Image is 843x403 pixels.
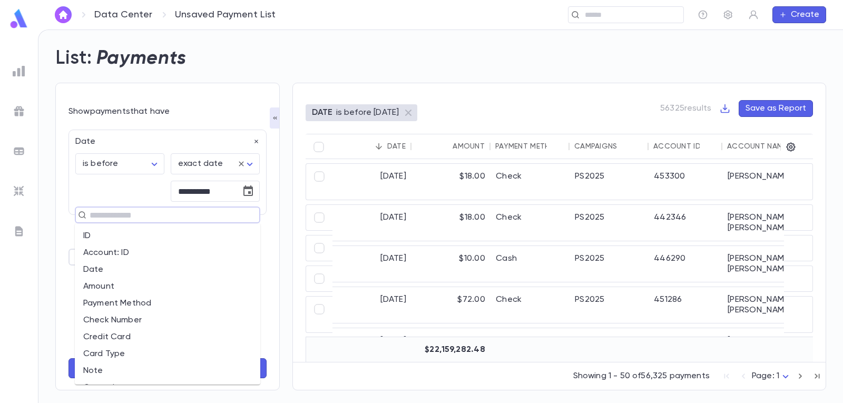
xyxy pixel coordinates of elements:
div: 442346 [649,205,722,241]
div: Check [491,328,570,364]
img: batches_grey.339ca447c9d9533ef1741baa751efc33.svg [13,145,25,158]
div: PS2025 [570,246,649,282]
img: campaigns_grey.99e729a5f7ee94e3726e6486bddda8f1.svg [13,105,25,117]
button: Refresh List [68,358,267,378]
div: [DATE] [332,287,411,323]
img: imports_grey.530a8a0e642e233f2baf0ef88e8c9fcb.svg [13,185,25,198]
li: Campaigns [75,379,260,396]
span: is before [83,160,118,168]
p: is before [DATE] [336,107,399,118]
li: Check Number [75,312,260,329]
button: Add Group [68,249,138,266]
div: $6.00 [411,328,491,364]
button: Sort [700,138,717,155]
div: Date [387,142,406,151]
div: Check [491,164,570,200]
p: Unsaved Payment List [175,9,276,21]
div: PS2025 [570,328,649,364]
div: 451286 [649,287,722,323]
span: exact date [178,160,223,168]
div: $72.00 [411,287,491,323]
button: Sort [436,138,453,155]
button: Create [772,6,826,23]
li: Date [75,261,260,278]
div: PS2025 [570,164,649,200]
li: Amount [75,278,260,295]
img: home_white.a664292cf8c1dea59945f0da9f25487c.svg [57,11,70,19]
div: Cash [491,246,570,282]
div: is before [75,154,164,174]
button: Close [254,212,257,214]
p: DATE [312,107,333,118]
div: [DATE] [332,246,411,282]
a: Data Center [94,9,152,21]
span: Page: 1 [752,372,779,380]
div: [DATE] [332,328,411,364]
p: 56325 results [660,103,711,114]
div: $10.00 [411,246,491,282]
div: $18.00 [411,205,491,241]
button: Choose date, selected date is Jan 1, 2016 [238,181,259,202]
div: Show payments that have [68,106,267,117]
div: exact date [171,154,260,174]
h2: List: [55,47,92,70]
div: Campaigns [574,142,617,151]
li: Account: ID [75,244,260,261]
div: $22,159,282.48 [411,337,491,362]
img: reports_grey.c525e4749d1bce6a11f5fe2a8de1b229.svg [13,65,25,77]
div: 443848 [649,328,722,364]
div: 453300 [649,164,722,200]
p: Showing 1 - 50 of 56,325 payments [573,371,710,381]
h2: Payments [96,47,187,70]
li: Payment Method [75,295,260,312]
div: 446290 [649,246,722,282]
img: letters_grey.7941b92b52307dd3b8a917253454ce1c.svg [13,225,25,238]
li: Credit Card [75,329,260,346]
li: Note [75,362,260,379]
div: Check [491,287,570,323]
div: DATEis before [DATE] [306,104,417,121]
div: Check [491,205,570,241]
button: Sort [547,138,564,155]
div: [DATE] [332,164,411,200]
button: Save as Report [739,100,813,117]
div: Account ID [653,142,701,151]
button: Sort [617,138,634,155]
li: Card Type [75,346,260,362]
div: PS2025 [570,205,649,241]
button: Sort [370,138,387,155]
div: Payment Method [495,142,562,151]
li: ID [75,228,260,244]
img: logo [8,8,30,29]
div: PS2025 [570,287,649,323]
div: Account Name [727,142,787,151]
div: Page: 1 [752,368,792,385]
div: Date [69,130,260,147]
div: [DATE] [332,205,411,241]
div: Amount [453,142,485,151]
div: $18.00 [411,164,491,200]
